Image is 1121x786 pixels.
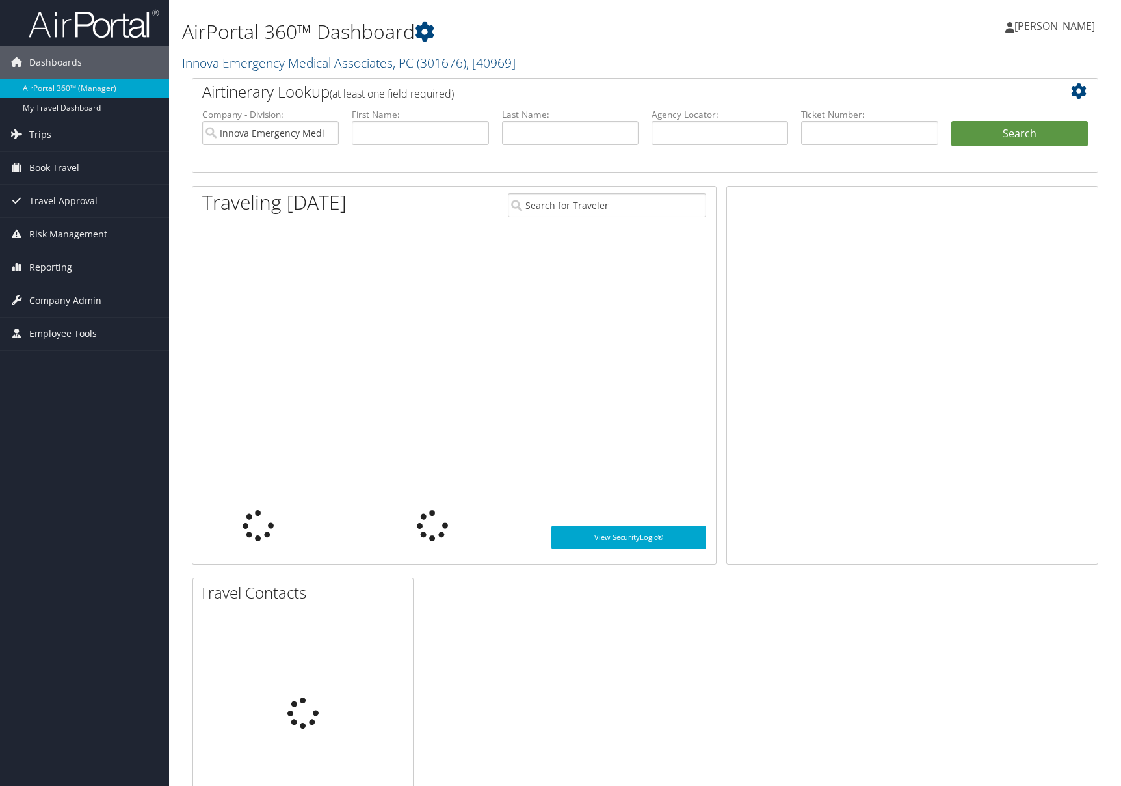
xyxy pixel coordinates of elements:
[652,108,788,121] label: Agency Locator:
[182,18,799,46] h1: AirPortal 360™ Dashboard
[29,46,82,79] span: Dashboards
[951,121,1088,147] button: Search
[466,54,516,72] span: , [ 40969 ]
[202,189,347,216] h1: Traveling [DATE]
[29,152,79,184] span: Book Travel
[502,108,639,121] label: Last Name:
[29,118,51,151] span: Trips
[801,108,938,121] label: Ticket Number:
[1014,19,1095,33] span: [PERSON_NAME]
[202,81,1012,103] h2: Airtinerary Lookup
[29,251,72,284] span: Reporting
[29,218,107,251] span: Risk Management
[29,318,97,350] span: Employee Tools
[417,54,466,72] span: ( 301676 )
[29,8,159,39] img: airportal-logo.png
[1005,7,1108,46] a: [PERSON_NAME]
[551,526,706,549] a: View SecurityLogic®
[508,193,706,217] input: Search for Traveler
[202,108,339,121] label: Company - Division:
[182,54,516,72] a: Innova Emergency Medical Associates, PC
[29,185,98,217] span: Travel Approval
[200,582,413,604] h2: Travel Contacts
[330,87,454,101] span: (at least one field required)
[29,284,101,317] span: Company Admin
[352,108,488,121] label: First Name:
